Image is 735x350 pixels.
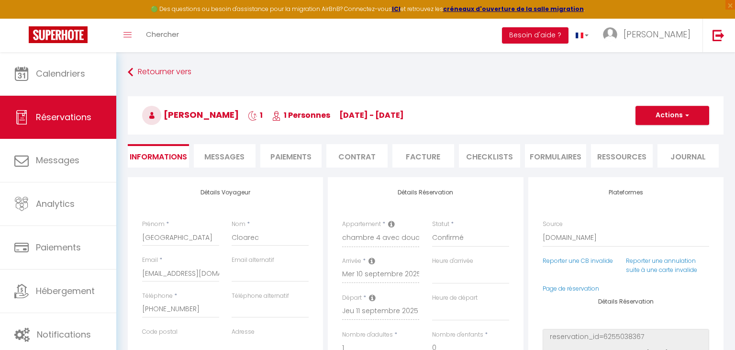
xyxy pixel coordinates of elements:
[603,27,617,42] img: ...
[543,257,613,265] a: Reporter une CB invalide
[591,144,652,168] li: Ressources
[342,330,393,339] label: Nombre d'adultes
[36,241,81,253] span: Paiements
[232,220,245,229] label: Nom
[142,109,239,121] span: [PERSON_NAME]
[260,144,322,168] li: Paiements
[142,220,165,229] label: Prénom
[392,144,454,168] li: Facture
[204,151,245,162] span: Messages
[342,220,381,229] label: Appartement
[128,144,189,168] li: Informations
[339,110,404,121] span: [DATE] - [DATE]
[432,330,483,339] label: Nombre d'enfants
[128,64,724,81] a: Retourner vers
[36,198,75,210] span: Analytics
[624,28,690,40] span: [PERSON_NAME]
[543,220,563,229] label: Source
[432,220,449,229] label: Statut
[142,189,309,196] h4: Détails Voyageur
[142,292,173,301] label: Téléphone
[543,189,709,196] h4: Plateformes
[432,294,478,303] label: Heure de départ
[326,144,388,168] li: Contrat
[232,292,289,301] label: Téléphone alternatif
[36,111,91,123] span: Réservations
[146,29,179,39] span: Chercher
[713,29,724,41] img: logout
[29,26,88,43] img: Super Booking
[232,256,274,265] label: Email alternatif
[502,27,568,44] button: Besoin d'aide ?
[432,257,473,266] label: Heure d'arrivée
[543,298,709,305] h4: Détails Réservation
[36,154,79,166] span: Messages
[635,106,709,125] button: Actions
[142,256,158,265] label: Email
[443,5,584,13] a: créneaux d'ouverture de la salle migration
[8,4,36,33] button: Ouvrir le widget de chat LiveChat
[272,110,330,121] span: 1 Personnes
[248,110,263,121] span: 1
[342,294,362,303] label: Départ
[342,189,509,196] h4: Détails Réservation
[36,285,95,297] span: Hébergement
[626,257,697,274] a: Reporter une annulation suite à une carte invalide
[342,257,361,266] label: Arrivée
[139,19,186,52] a: Chercher
[525,144,586,168] li: FORMULAIRES
[657,144,719,168] li: Journal
[36,68,85,79] span: Calendriers
[543,284,599,293] a: Page de réservation
[37,328,91,340] span: Notifications
[392,5,401,13] a: ICI
[596,19,702,52] a: ... [PERSON_NAME]
[142,327,178,337] label: Code postal
[459,144,520,168] li: CHECKLISTS
[232,327,255,337] label: Adresse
